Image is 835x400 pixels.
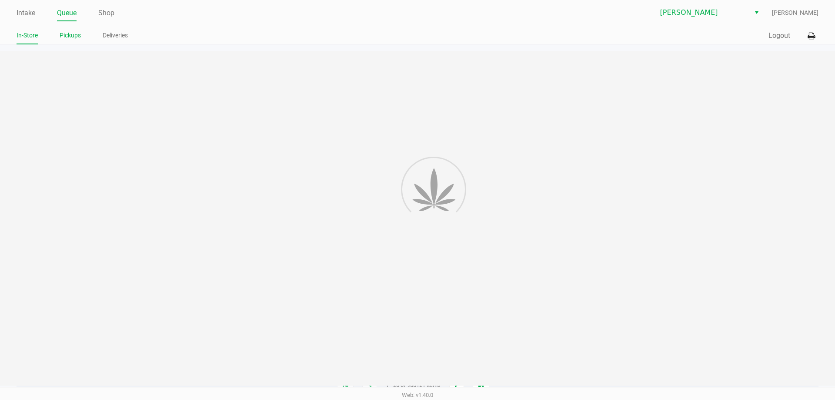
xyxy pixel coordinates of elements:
span: Web: v1.40.0 [402,392,433,398]
a: Pickups [60,30,81,41]
a: In-Store [17,30,38,41]
button: Select [750,5,763,20]
button: Logout [768,30,790,41]
a: Queue [57,7,77,19]
a: Deliveries [103,30,128,41]
span: [PERSON_NAME] [772,8,818,17]
span: [PERSON_NAME] [660,7,745,18]
a: Shop [98,7,114,19]
a: Intake [17,7,35,19]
